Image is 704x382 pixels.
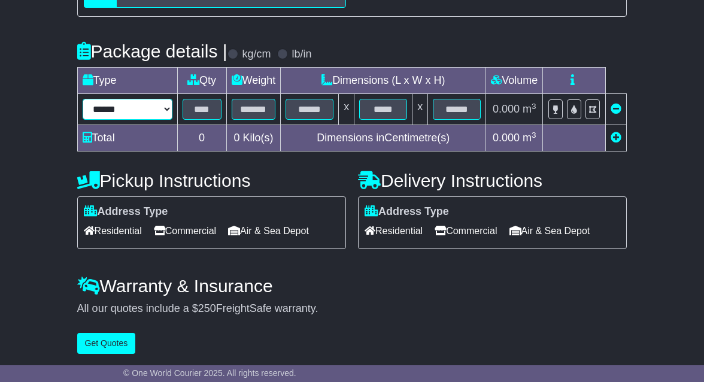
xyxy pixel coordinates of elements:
td: Weight [226,68,281,94]
td: x [339,94,354,125]
label: lb/in [292,48,312,61]
label: kg/cm [242,48,271,61]
td: Dimensions in Centimetre(s) [281,125,486,151]
div: All our quotes include a $ FreightSafe warranty. [77,302,627,316]
span: 0.000 [493,132,520,144]
td: Total [77,125,177,151]
span: m [523,132,536,144]
span: Commercial [435,222,497,240]
a: Add new item [611,132,621,144]
span: 250 [198,302,216,314]
td: Volume [486,68,543,94]
span: Air & Sea Depot [509,222,590,240]
td: Kilo(s) [226,125,281,151]
label: Address Type [365,205,449,219]
sup: 3 [532,102,536,111]
sup: 3 [532,131,536,140]
label: Address Type [84,205,168,219]
span: Residential [84,222,142,240]
h4: Package details | [77,41,227,61]
td: 0 [177,125,226,151]
td: Qty [177,68,226,94]
h4: Delivery Instructions [358,171,627,190]
button: Get Quotes [77,333,136,354]
h4: Pickup Instructions [77,171,346,190]
span: m [523,103,536,115]
td: Type [77,68,177,94]
span: Commercial [154,222,216,240]
td: x [412,94,428,125]
span: 0 [233,132,239,144]
span: 0.000 [493,103,520,115]
td: Dimensions (L x W x H) [281,68,486,94]
a: Remove this item [611,103,621,115]
h4: Warranty & Insurance [77,276,627,296]
span: Residential [365,222,423,240]
span: Air & Sea Depot [228,222,309,240]
span: © One World Courier 2025. All rights reserved. [123,368,296,378]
